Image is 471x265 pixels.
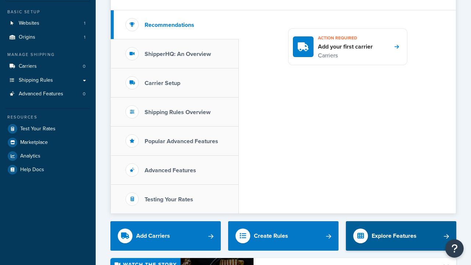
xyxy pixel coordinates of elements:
[83,91,85,97] span: 0
[6,87,90,101] a: Advanced Features0
[254,231,288,241] div: Create Rules
[6,9,90,15] div: Basic Setup
[6,87,90,101] li: Advanced Features
[6,74,90,87] a: Shipping Rules
[6,163,90,176] a: Help Docs
[136,231,170,241] div: Add Carriers
[145,51,211,57] h3: ShipperHQ: An Overview
[20,126,56,132] span: Test Your Rates
[145,138,218,145] h3: Popular Advanced Features
[346,221,456,251] a: Explore Features
[6,122,90,135] a: Test Your Rates
[6,52,90,58] div: Manage Shipping
[19,20,39,26] span: Websites
[145,167,196,174] h3: Advanced Features
[6,114,90,120] div: Resources
[228,221,339,251] a: Create Rules
[19,77,53,84] span: Shipping Rules
[6,17,90,30] a: Websites1
[6,31,90,44] li: Origins
[6,60,90,73] li: Carriers
[145,80,180,86] h3: Carrier Setup
[110,221,221,251] a: Add Carriers
[145,22,194,28] h3: Recommendations
[6,31,90,44] a: Origins1
[19,34,35,40] span: Origins
[84,34,85,40] span: 1
[445,239,464,258] button: Open Resource Center
[145,196,193,203] h3: Testing Your Rates
[84,20,85,26] span: 1
[6,136,90,149] a: Marketplace
[318,33,373,43] h3: Action required
[318,51,373,60] p: Carriers
[20,167,44,173] span: Help Docs
[6,17,90,30] li: Websites
[83,63,85,70] span: 0
[372,231,417,241] div: Explore Features
[6,149,90,163] a: Analytics
[19,63,37,70] span: Carriers
[318,43,373,51] h4: Add your first carrier
[6,60,90,73] a: Carriers0
[145,109,210,116] h3: Shipping Rules Overview
[20,139,48,146] span: Marketplace
[20,153,40,159] span: Analytics
[19,91,63,97] span: Advanced Features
